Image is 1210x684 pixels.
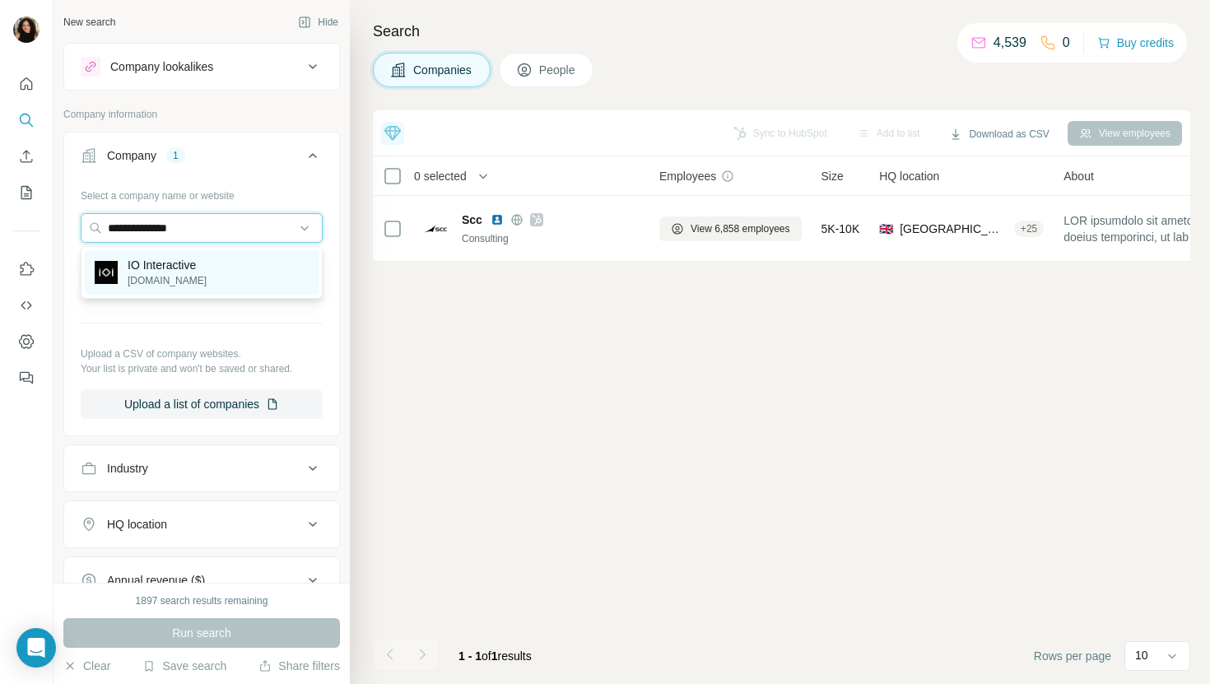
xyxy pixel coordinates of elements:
[879,221,893,237] span: 🇬🇧
[107,460,148,477] div: Industry
[13,142,40,171] button: Enrich CSV
[286,10,350,35] button: Hide
[107,516,167,533] div: HQ location
[64,47,339,86] button: Company lookalikes
[1063,168,1094,184] span: About
[81,389,323,419] button: Upload a list of companies
[16,628,56,668] div: Open Intercom Messenger
[821,168,844,184] span: Size
[107,147,156,164] div: Company
[414,168,467,184] span: 0 selected
[136,593,268,608] div: 1897 search results remaining
[63,15,115,30] div: New search
[13,69,40,99] button: Quick start
[938,122,1060,147] button: Download as CSV
[691,221,790,236] span: View 6,858 employees
[142,658,226,674] button: Save search
[462,231,640,246] div: Consulting
[422,216,449,242] img: Logo of Scc
[13,254,40,284] button: Use Surfe on LinkedIn
[13,105,40,135] button: Search
[879,168,939,184] span: HQ location
[64,449,339,488] button: Industry
[659,216,802,241] button: View 6,858 employees
[13,178,40,207] button: My lists
[128,273,207,288] p: [DOMAIN_NAME]
[659,168,716,184] span: Employees
[81,347,323,361] p: Upload a CSV of company websites.
[1063,33,1070,53] p: 0
[166,148,185,163] div: 1
[63,658,110,674] button: Clear
[110,58,213,75] div: Company lookalikes
[413,62,473,78] span: Companies
[63,107,340,122] p: Company information
[491,649,498,663] span: 1
[64,136,339,182] button: Company1
[994,33,1026,53] p: 4,539
[373,20,1190,43] h4: Search
[491,213,504,226] img: LinkedIn logo
[81,361,323,376] p: Your list is private and won't be saved or shared.
[539,62,577,78] span: People
[1014,221,1044,236] div: + 25
[64,505,339,544] button: HQ location
[95,261,118,284] img: IO Interactive
[64,561,339,600] button: Annual revenue ($)
[462,212,482,228] span: Scc
[107,572,205,589] div: Annual revenue ($)
[821,221,860,237] span: 5K-10K
[81,182,323,203] div: Select a company name or website
[13,291,40,320] button: Use Surfe API
[13,327,40,356] button: Dashboard
[458,649,532,663] span: results
[13,16,40,43] img: Avatar
[482,649,491,663] span: of
[1034,648,1111,664] span: Rows per page
[458,649,482,663] span: 1 - 1
[1097,31,1174,54] button: Buy credits
[13,363,40,393] button: Feedback
[900,221,1008,237] span: [GEOGRAPHIC_DATA], [GEOGRAPHIC_DATA], [GEOGRAPHIC_DATA]
[258,658,340,674] button: Share filters
[128,257,207,273] p: IO Interactive
[1135,647,1148,663] p: 10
